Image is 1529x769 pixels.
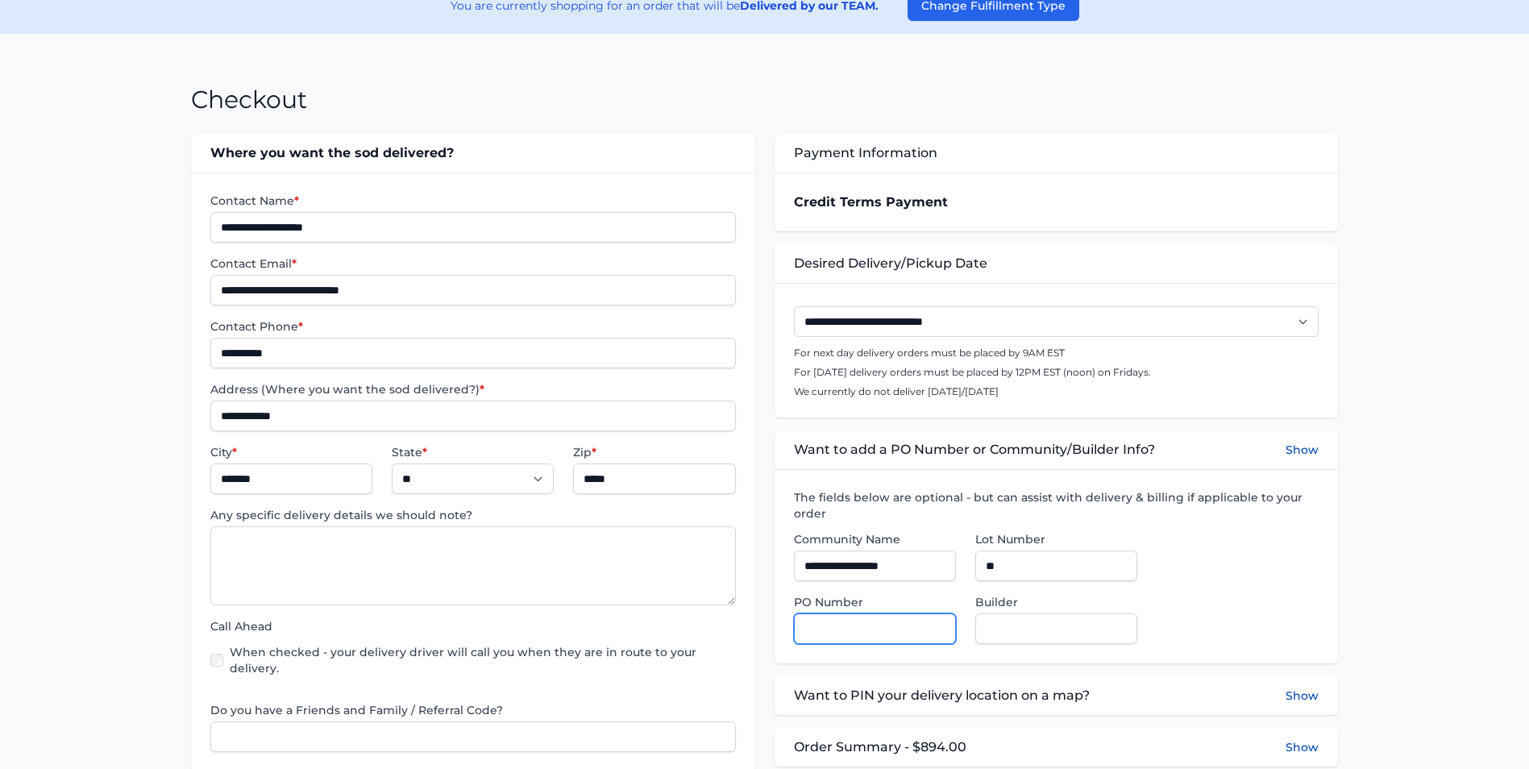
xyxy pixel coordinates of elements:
[210,318,735,335] label: Contact Phone
[975,531,1137,547] label: Lot Number
[794,531,956,547] label: Community Name
[210,444,372,460] label: City
[210,507,735,523] label: Any specific delivery details we should note?
[210,618,735,634] label: Call Ahead
[775,244,1338,283] div: Desired Delivery/Pickup Date
[794,194,948,210] strong: Credit Terms Payment
[573,444,735,460] label: Zip
[230,644,735,676] label: When checked - your delivery driver will call you when they are in route to your delivery.
[392,444,554,460] label: State
[210,193,735,209] label: Contact Name
[794,489,1319,522] label: The fields below are optional - but can assist with delivery & billing if applicable to your order
[975,594,1137,610] label: Builder
[794,366,1319,379] p: For [DATE] delivery orders must be placed by 12PM EST (noon) on Fridays.
[210,256,735,272] label: Contact Email
[794,440,1155,459] span: Want to add a PO Number or Community/Builder Info?
[1286,440,1319,459] button: Show
[794,385,1319,398] p: We currently do not deliver [DATE]/[DATE]
[794,686,1090,705] span: Want to PIN your delivery location on a map?
[794,347,1319,360] p: For next day delivery orders must be placed by 9AM EST
[1286,686,1319,705] button: Show
[191,134,754,173] div: Where you want the sod delivered?
[775,134,1338,173] div: Payment Information
[210,381,735,397] label: Address (Where you want the sod delivered?)
[794,738,966,757] span: Order Summary - $894.00
[191,85,307,114] h1: Checkout
[794,594,956,610] label: PO Number
[1286,739,1319,755] button: Show
[210,702,735,718] label: Do you have a Friends and Family / Referral Code?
